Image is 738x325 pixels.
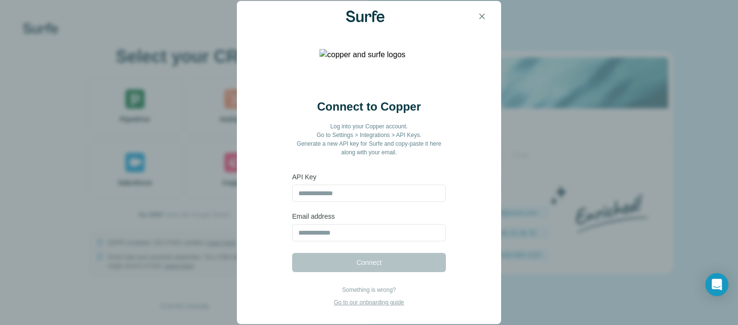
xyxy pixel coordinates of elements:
h2: Connect to Copper [317,99,421,114]
p: Log into your Copper account. Go to Settings > Integrations > API Keys. Generate a new API key fo... [292,122,446,157]
img: Surfe Logo [346,11,384,22]
div: Open Intercom Messenger [705,273,728,296]
p: Something is wrong? [334,286,404,294]
p: Go to our onboarding guide [334,298,404,307]
label: API Key [292,172,446,182]
img: copper and surfe logos [320,49,418,87]
label: Email address [292,212,446,221]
